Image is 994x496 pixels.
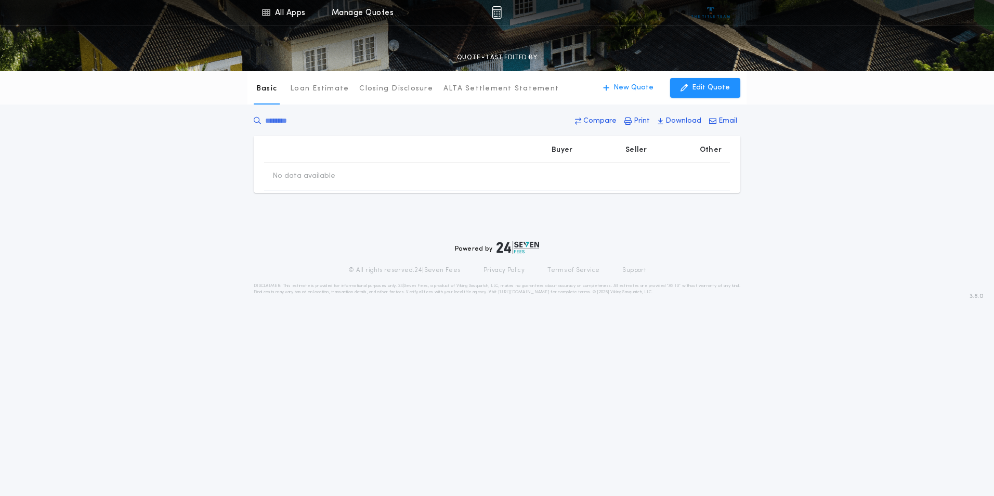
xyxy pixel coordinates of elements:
[625,145,647,155] p: Seller
[254,283,740,295] p: DISCLAIMER: This estimate is provided for informational purposes only. 24|Seven Fees, a product o...
[496,241,539,254] img: logo
[691,7,730,18] img: vs-icon
[256,84,277,94] p: Basic
[457,53,537,63] p: QUOTE - LAST EDITED BY
[613,83,653,93] p: New Quote
[348,266,461,275] p: © All rights reserved. 24|Seven Fees
[970,292,984,301] span: 3.8.0
[665,116,701,126] p: Download
[634,116,650,126] p: Print
[483,266,525,275] a: Privacy Policy
[443,84,559,94] p: ALTA Settlement Statement
[621,112,653,130] button: Print
[692,83,730,93] p: Edit Quote
[655,112,704,130] button: Download
[700,145,722,155] p: Other
[492,6,502,19] img: img
[264,163,344,190] td: No data available
[622,266,646,275] a: Support
[593,78,664,98] button: New Quote
[670,78,740,98] button: Edit Quote
[572,112,620,130] button: Compare
[718,116,737,126] p: Email
[547,266,599,275] a: Terms of Service
[290,84,349,94] p: Loan Estimate
[706,112,740,130] button: Email
[455,241,539,254] div: Powered by
[359,84,433,94] p: Closing Disclosure
[583,116,617,126] p: Compare
[498,290,550,294] a: [URL][DOMAIN_NAME]
[552,145,572,155] p: Buyer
